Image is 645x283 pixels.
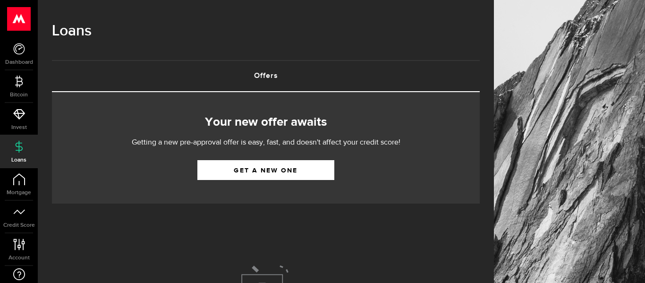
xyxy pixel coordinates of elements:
h1: Loans [52,19,480,43]
iframe: LiveChat chat widget [605,243,645,283]
a: Get a new one [197,160,334,180]
p: Getting a new pre-approval offer is easy, fast, and doesn't affect your credit score! [103,137,429,148]
h2: Your new offer awaits [66,112,466,132]
ul: Tabs Navigation [52,60,480,92]
a: Offers [52,61,480,91]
